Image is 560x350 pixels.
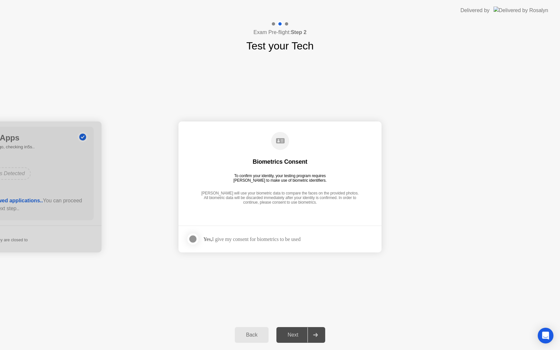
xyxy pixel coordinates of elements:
[460,7,490,14] div: Delivered by
[253,158,308,166] div: Biometrics Consent
[278,332,308,338] div: Next
[203,236,301,242] div: I give my consent for biometrics to be used
[203,236,212,242] strong: Yes,
[494,7,548,14] img: Delivered by Rosalyn
[237,332,267,338] div: Back
[538,328,553,343] div: Open Intercom Messenger
[199,191,361,206] div: [PERSON_NAME] will use your biometric data to compare the faces on the provided photos. All biome...
[276,327,325,343] button: Next
[235,327,269,343] button: Back
[246,38,314,54] h1: Test your Tech
[253,28,307,36] h4: Exam Pre-flight:
[231,174,329,183] div: To confirm your identity, your testing program requires [PERSON_NAME] to make use of biometric id...
[291,29,307,35] b: Step 2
